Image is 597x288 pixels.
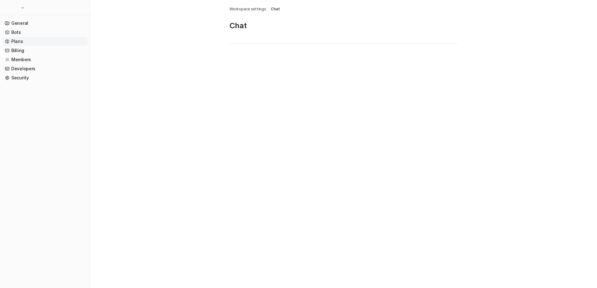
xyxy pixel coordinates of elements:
a: Chat [271,6,280,12]
a: Workspace settings [230,6,266,12]
a: Developers [3,64,87,73]
a: Plans [3,37,87,46]
span: / [268,6,269,12]
a: Bots [3,28,87,37]
p: Chat [230,21,458,31]
a: Billing [3,46,87,55]
a: General [3,19,87,28]
a: Security [3,73,87,82]
a: Members [3,55,87,64]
